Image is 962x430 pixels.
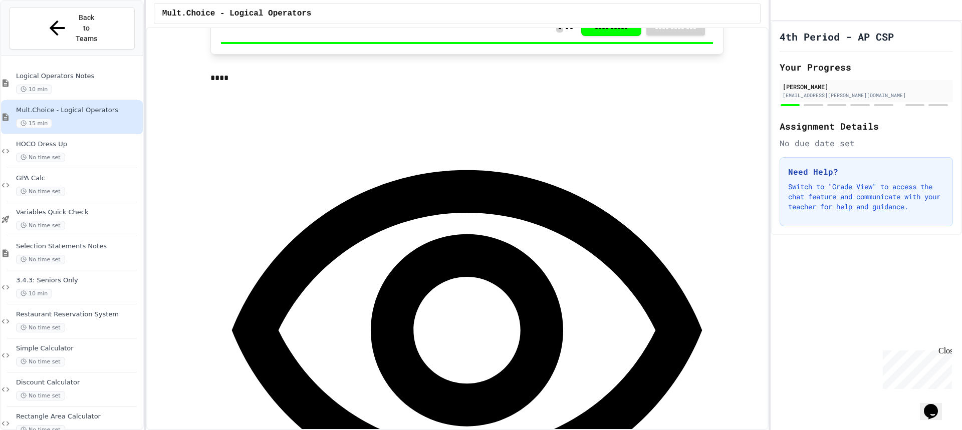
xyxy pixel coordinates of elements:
[16,344,141,353] span: Simple Calculator
[16,174,141,183] span: GPA Calc
[879,346,952,389] iframe: chat widget
[16,255,65,264] span: No time set
[9,7,135,50] button: Back to Teams
[16,106,141,115] span: Mult.Choice - Logical Operators
[16,140,141,149] span: HOCO Dress Up
[16,378,141,387] span: Discount Calculator
[780,60,953,74] h2: Your Progress
[75,13,98,44] span: Back to Teams
[16,289,52,298] span: 10 min
[16,208,141,217] span: Variables Quick Check
[16,391,65,400] span: No time set
[16,153,65,162] span: No time set
[788,166,944,178] h3: Need Help?
[16,242,141,251] span: Selection Statements Notes
[16,187,65,196] span: No time set
[16,357,65,366] span: No time set
[162,8,312,20] span: Mult.Choice - Logical Operators
[16,276,141,285] span: 3.4.3: Seniors Only
[16,310,141,319] span: Restaurant Reservation System
[4,4,69,64] div: Chat with us now!Close
[783,82,950,91] div: [PERSON_NAME]
[16,221,65,230] span: No time set
[780,137,953,149] div: No due date set
[16,85,52,94] span: 10 min
[16,72,141,81] span: Logical Operators Notes
[16,412,141,421] span: Rectangle Area Calculator
[780,119,953,133] h2: Assignment Details
[780,30,894,44] h1: 4th Period - AP CSP
[16,323,65,332] span: No time set
[783,92,950,99] div: [EMAIL_ADDRESS][PERSON_NAME][DOMAIN_NAME]
[16,119,52,128] span: 15 min
[920,390,952,420] iframe: chat widget
[788,182,944,212] p: Switch to "Grade View" to access the chat feature and communicate with your teacher for help and ...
